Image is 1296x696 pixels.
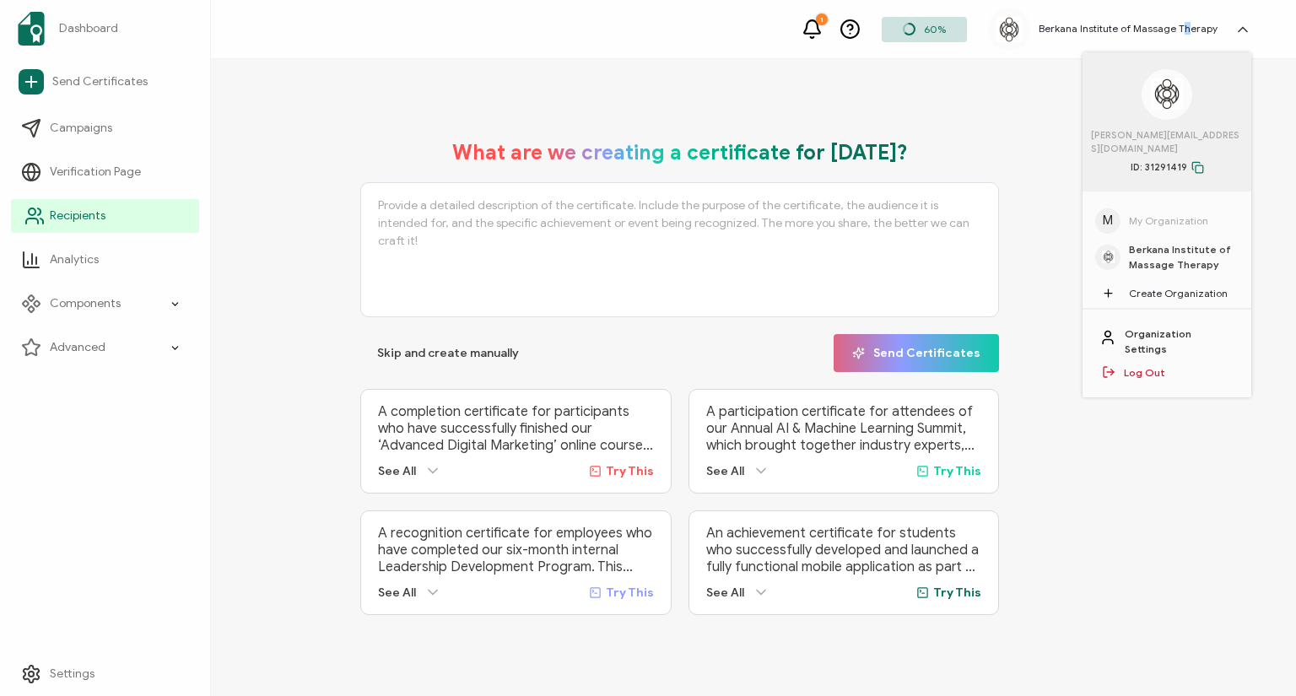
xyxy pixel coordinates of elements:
[706,525,981,575] p: An achievement certificate for students who successfully developed and launched a fully functiona...
[50,208,105,224] span: Recipients
[1102,251,1115,263] img: 3658b2e5-881f-4136-98bb-50355638151a.jpg
[11,155,199,189] a: Verification Page
[606,464,654,478] span: Try This
[1103,211,1113,230] span: M
[1129,213,1208,229] span: My Organization
[11,5,199,52] a: Dashboard
[706,464,744,478] span: See All
[933,585,981,600] span: Try This
[11,111,199,145] a: Campaigns
[1129,286,1228,301] span: Create Organization
[1131,159,1204,175] span: ID: 31291419
[378,464,416,478] span: See All
[816,13,828,25] div: 1
[59,20,118,37] span: Dashboard
[852,347,980,359] span: Send Certificates
[52,73,148,90] span: Send Certificates
[50,295,121,312] span: Components
[50,666,94,683] span: Settings
[50,120,112,137] span: Campaigns
[1151,78,1183,111] img: 3658b2e5-881f-4136-98bb-50355638151a.jpg
[377,348,519,359] span: Skip and create manually
[50,164,141,181] span: Verification Page
[706,403,981,454] p: A participation certificate for attendees of our Annual AI & Machine Learning Summit, which broug...
[50,339,105,356] span: Advanced
[933,464,981,478] span: Try This
[11,62,199,101] a: Send Certificates
[378,403,653,454] p: A completion certificate for participants who have successfully finished our ‘Advanced Digital Ma...
[606,585,654,600] span: Try This
[996,17,1022,42] img: 3658b2e5-881f-4136-98bb-50355638151a.jpg
[834,334,999,372] button: Send Certificates
[11,243,199,277] a: Analytics
[360,334,536,372] button: Skip and create manually
[378,525,653,575] p: A recognition certificate for employees who have completed our six-month internal Leadership Deve...
[18,12,45,46] img: sertifier-logomark-colored.svg
[1039,23,1218,35] h5: Berkana Institute of Massage Therapy
[11,657,199,691] a: Settings
[706,585,744,600] span: See All
[50,251,99,268] span: Analytics
[1125,326,1234,357] a: Organization Settings
[1129,242,1239,272] span: Berkana Institute of Massage Therapy
[1091,128,1243,156] span: [PERSON_NAME][EMAIL_ADDRESS][DOMAIN_NAME]
[924,23,946,35] span: 60%
[1124,365,1165,380] a: Log Out
[378,585,416,600] span: See All
[452,140,908,165] h1: What are we creating a certificate for [DATE]?
[11,199,199,233] a: Recipients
